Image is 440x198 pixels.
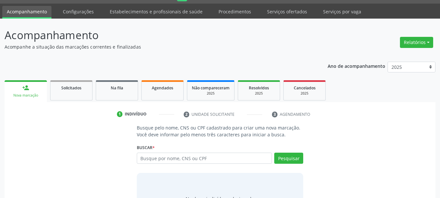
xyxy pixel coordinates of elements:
[192,91,230,96] div: 2025
[58,6,98,17] a: Configurações
[400,37,433,48] button: Relatórios
[288,91,321,96] div: 2025
[263,6,312,17] a: Serviços ofertados
[125,111,147,117] div: Indivíduo
[249,85,269,91] span: Resolvidos
[117,111,123,117] div: 1
[61,85,81,91] span: Solicitados
[328,62,385,70] p: Ano de acompanhamento
[294,85,316,91] span: Cancelados
[9,93,42,98] div: Nova marcação
[111,85,123,91] span: Na fila
[319,6,366,17] a: Serviços por vaga
[214,6,256,17] a: Procedimentos
[5,43,306,50] p: Acompanhe a situação das marcações correntes e finalizadas
[5,27,306,43] p: Acompanhamento
[192,85,230,91] span: Não compareceram
[105,6,207,17] a: Estabelecimentos e profissionais de saúde
[22,84,29,91] div: person_add
[137,143,155,153] label: Buscar
[137,124,304,138] p: Busque pelo nome, CNS ou CPF cadastrado para criar uma nova marcação. Você deve informar pelo men...
[243,91,275,96] div: 2025
[152,85,173,91] span: Agendados
[274,153,303,164] button: Pesquisar
[2,6,51,19] a: Acompanhamento
[137,153,272,164] input: Busque por nome, CNS ou CPF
